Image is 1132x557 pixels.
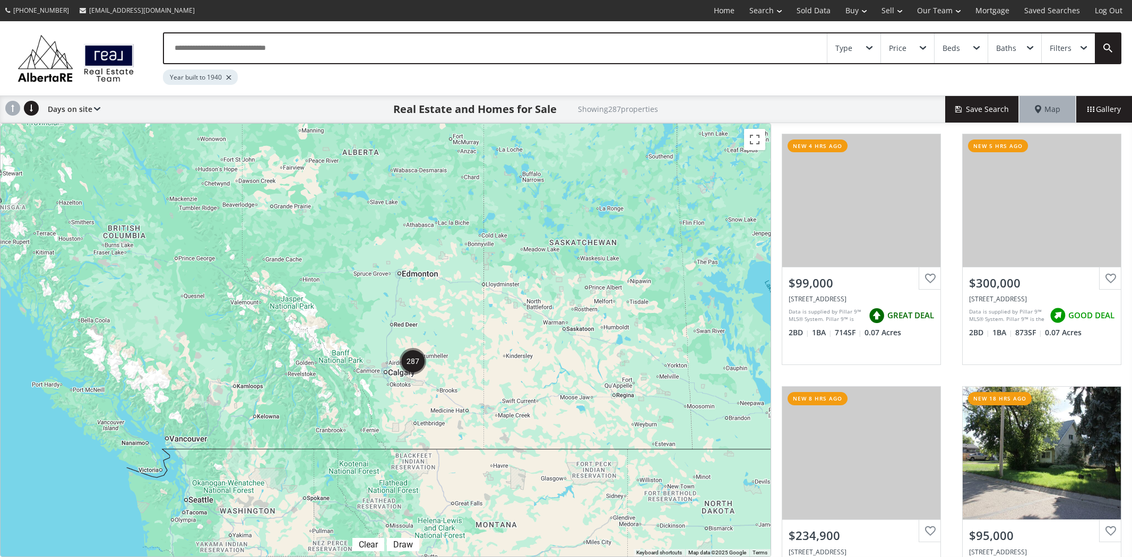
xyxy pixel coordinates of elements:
div: Filters [1050,45,1071,52]
div: Data is supplied by Pillar 9™ MLS® System. Pillar 9™ is the owner of the copyright in its MLS® Sy... [969,308,1044,324]
a: new 4 hrs ago$99,000[STREET_ADDRESS]Data is supplied by Pillar 9™ MLS® System. Pillar 9™ is the o... [771,123,952,376]
span: Map data ©2025 Google [688,550,746,555]
span: 0.07 Acres [1045,327,1082,338]
a: Open this area in Google Maps (opens a new window) [3,543,38,556]
div: Beds [943,45,960,52]
div: 4801 51 Street, Sedgewick, AB T0B 4C0 [969,547,1114,556]
div: $300,000 [969,275,1114,291]
div: Type [835,45,852,52]
div: Click to draw. [387,539,419,550]
div: $99,000 [789,275,934,291]
a: [EMAIL_ADDRESS][DOMAIN_NAME] [74,1,200,20]
span: 0.07 Acres [865,327,901,338]
span: 873 SF [1015,327,1042,338]
span: Gallery [1087,104,1121,115]
h2: Showing 287 properties [578,105,658,113]
div: Click to clear. [352,539,384,550]
div: 2422 212 Street, Bellevue, AB T0K 0C0 [969,294,1114,303]
div: Days on site [42,96,100,123]
span: GOOD DEAL [1068,310,1114,321]
div: Price [889,45,906,52]
img: Google [3,543,38,556]
div: 287 [400,348,426,375]
img: Logo [12,32,140,85]
a: Terms [753,550,767,555]
img: rating icon [1047,305,1068,326]
div: Baths [996,45,1016,52]
a: new 5 hrs ago$300,000[STREET_ADDRESS]Data is supplied by Pillar 9™ MLS® System. Pillar 9™ is the ... [952,123,1132,376]
div: 1172 Elm Street SE, Medicine Hat, AB T1A 1C5 [789,294,934,303]
button: Save Search [945,96,1019,123]
div: Map [1019,96,1076,123]
button: Keyboard shortcuts [636,549,682,556]
span: 2 BD [969,327,990,338]
div: $95,000 [969,527,1114,544]
div: $234,900 [789,527,934,544]
span: [PHONE_NUMBER] [13,6,69,15]
span: GREAT DEAL [887,310,934,321]
img: rating icon [866,305,887,326]
div: Draw [391,539,416,550]
div: Data is supplied by Pillar 9™ MLS® System. Pillar 9™ is the owner of the copyright in its MLS® Sy... [789,308,863,324]
div: Year built to 1940 [163,69,238,85]
span: Map [1035,104,1060,115]
div: Gallery [1076,96,1132,123]
span: [EMAIL_ADDRESS][DOMAIN_NAME] [89,6,195,15]
button: Toggle fullscreen view [744,129,765,150]
div: Clear [356,539,381,550]
span: 2 BD [789,327,809,338]
span: 714 SF [835,327,862,338]
div: 644 12 Street North, Lethbridge, AB T1H 2H1 [789,547,934,556]
span: 1 BA [992,327,1013,338]
span: 1 BA [812,327,832,338]
h1: Real Estate and Homes for Sale [393,102,557,117]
